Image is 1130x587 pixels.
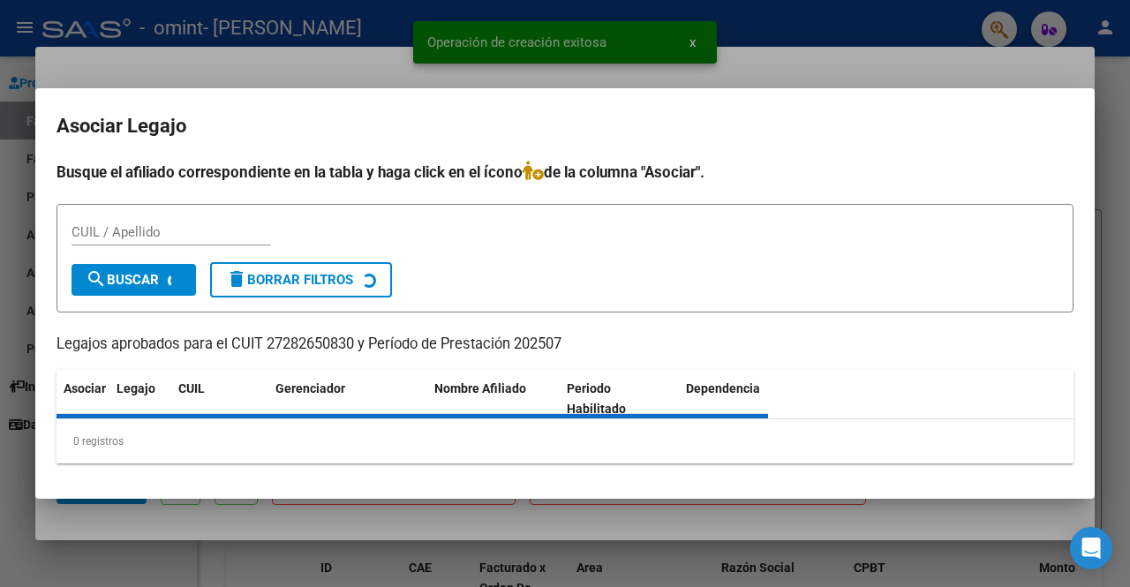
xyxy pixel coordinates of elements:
[117,381,155,395] span: Legajo
[56,370,109,428] datatable-header-cell: Asociar
[1070,527,1112,569] div: Open Intercom Messenger
[560,370,679,428] datatable-header-cell: Periodo Habilitado
[178,381,205,395] span: CUIL
[226,268,247,290] mat-icon: delete
[567,381,626,416] span: Periodo Habilitado
[268,370,427,428] datatable-header-cell: Gerenciador
[56,419,1073,463] div: 0 registros
[427,370,560,428] datatable-header-cell: Nombre Afiliado
[86,272,159,288] span: Buscar
[56,109,1073,143] h2: Asociar Legajo
[72,264,196,296] button: Buscar
[86,268,107,290] mat-icon: search
[679,370,811,428] datatable-header-cell: Dependencia
[686,381,760,395] span: Dependencia
[64,381,106,395] span: Asociar
[109,370,171,428] datatable-header-cell: Legajo
[434,381,526,395] span: Nombre Afiliado
[275,381,345,395] span: Gerenciador
[171,370,268,428] datatable-header-cell: CUIL
[56,334,1073,356] p: Legajos aprobados para el CUIT 27282650830 y Período de Prestación 202507
[226,272,353,288] span: Borrar Filtros
[56,161,1073,184] h4: Busque el afiliado correspondiente en la tabla y haga click en el ícono de la columna "Asociar".
[210,262,392,297] button: Borrar Filtros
